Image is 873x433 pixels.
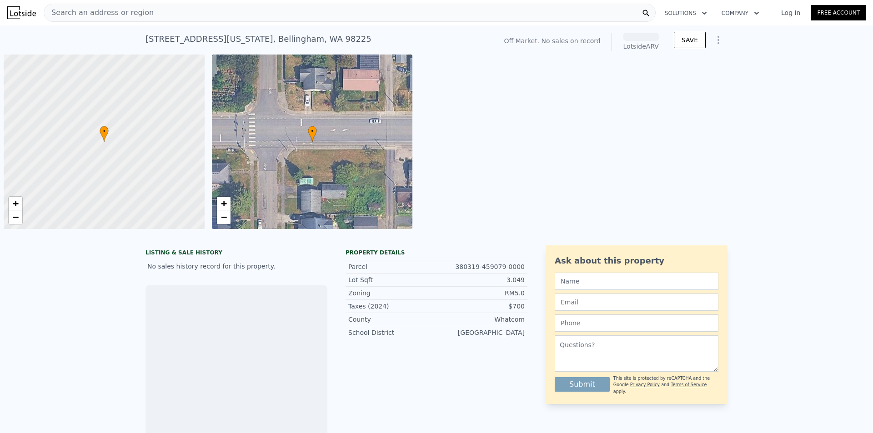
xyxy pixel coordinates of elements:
[100,127,109,135] span: •
[436,262,525,271] div: 380319-459079-0000
[436,302,525,311] div: $700
[348,262,436,271] div: Parcel
[346,249,527,256] div: Property details
[613,375,718,395] div: This site is protected by reCAPTCHA and the Google and apply.
[348,289,436,298] div: Zoning
[348,275,436,284] div: Lot Sqft
[348,302,436,311] div: Taxes (2024)
[145,33,371,45] div: [STREET_ADDRESS][US_STATE] , Bellingham , WA 98225
[555,377,610,392] button: Submit
[555,314,718,332] input: Phone
[13,198,19,209] span: +
[308,126,317,142] div: •
[145,249,327,258] div: LISTING & SALE HISTORY
[555,254,718,267] div: Ask about this property
[13,211,19,223] span: −
[555,294,718,311] input: Email
[436,315,525,324] div: Whatcom
[671,382,707,387] a: Terms of Service
[217,210,231,224] a: Zoom out
[145,258,327,274] div: No sales history record for this property.
[555,273,718,290] input: Name
[436,328,525,337] div: [GEOGRAPHIC_DATA]
[221,198,226,209] span: +
[308,127,317,135] span: •
[348,315,436,324] div: County
[674,32,706,48] button: SAVE
[348,328,436,337] div: School District
[100,126,109,142] div: •
[657,5,714,21] button: Solutions
[436,289,525,298] div: RM5.0
[436,275,525,284] div: 3.049
[714,5,767,21] button: Company
[504,36,600,45] div: Off Market. No sales on record
[811,5,866,20] a: Free Account
[630,382,660,387] a: Privacy Policy
[221,211,226,223] span: −
[217,197,231,210] a: Zoom in
[9,197,22,210] a: Zoom in
[9,210,22,224] a: Zoom out
[709,31,727,49] button: Show Options
[770,8,811,17] a: Log In
[44,7,154,18] span: Search an address or region
[623,42,659,51] div: Lotside ARV
[7,6,36,19] img: Lotside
